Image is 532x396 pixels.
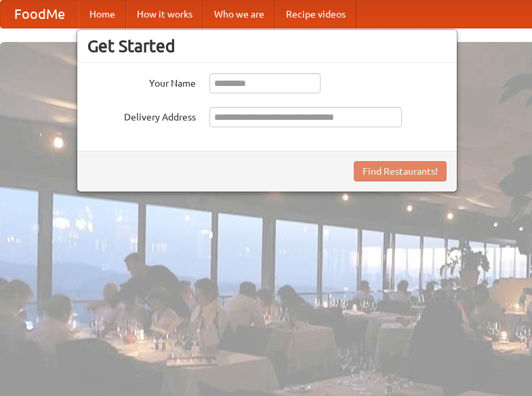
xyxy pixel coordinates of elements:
[87,73,196,90] label: Your Name
[275,1,356,28] a: Recipe videos
[87,36,447,56] h3: Get Started
[203,1,275,28] a: Who we are
[1,1,79,28] a: FoodMe
[354,161,447,181] button: Find Restaurants!
[126,1,203,28] a: How it works
[87,107,196,124] label: Delivery Address
[79,1,126,28] a: Home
